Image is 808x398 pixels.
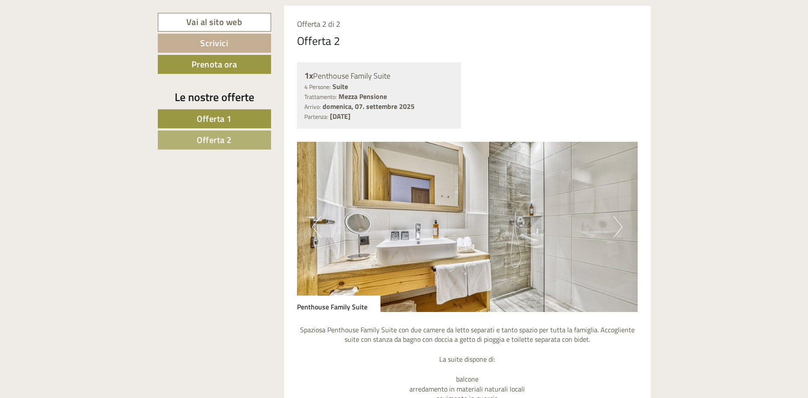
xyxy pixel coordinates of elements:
[613,216,623,238] button: Next
[332,81,348,92] b: Suite
[13,42,125,48] small: 20:18
[297,296,380,312] div: Penthouse Family Suite
[297,33,340,49] div: Offerta 2
[312,216,321,238] button: Previous
[330,111,351,121] b: [DATE]
[158,34,271,53] a: Scrivici
[297,18,340,30] span: Offerta 2 di 2
[323,101,415,111] b: domenica, 07. settembre 2025
[197,112,232,125] span: Offerta 1
[6,23,129,50] div: Buon giorno, come possiamo aiutarla?
[158,89,271,105] div: Le nostre offerte
[304,112,328,121] small: Partenza:
[197,133,232,146] span: Offerta 2
[155,6,185,21] div: [DATE]
[339,91,387,102] b: Mezza Pensione
[304,69,313,82] b: 1x
[304,83,331,91] small: 4 Persone:
[13,25,125,32] div: [GEOGRAPHIC_DATA]
[158,55,271,74] a: Prenota ora
[297,142,638,312] img: image
[304,92,337,101] small: Trattamento:
[295,224,341,243] button: Invia
[304,70,454,82] div: Penthouse Family Suite
[304,102,321,111] small: Arrivo:
[158,13,271,32] a: Vai al sito web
